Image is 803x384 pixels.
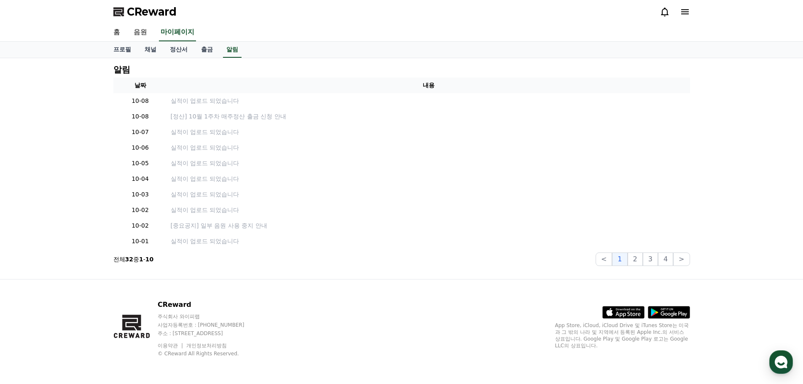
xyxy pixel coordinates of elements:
a: 실적이 업로드 되었습니다 [171,97,687,105]
a: 음원 [127,24,154,41]
p: 10-02 [117,206,164,215]
a: 실적이 업로드 되었습니다 [171,128,687,137]
a: 실적이 업로드 되었습니다 [171,159,687,168]
button: > [673,252,690,266]
a: 실적이 업로드 되었습니다 [171,206,687,215]
a: [정산] 10월 1주차 매주정산 출금 신청 안내 [171,112,687,121]
h4: 알림 [113,65,130,74]
strong: 32 [125,256,133,263]
a: 출금 [194,42,220,58]
p: 10-01 [117,237,164,246]
a: 실적이 업로드 되었습니다 [171,190,687,199]
th: 날짜 [113,78,167,93]
a: 채널 [138,42,163,58]
a: 알림 [223,42,242,58]
a: 개인정보처리방침 [186,343,227,349]
p: 사업자등록번호 : [PHONE_NUMBER] [158,322,261,328]
button: 4 [658,252,673,266]
a: 프로필 [107,42,138,58]
p: 10-06 [117,143,164,152]
a: [중요공지] 일부 음원 사용 중지 안내 [171,221,687,230]
p: 10-04 [117,175,164,183]
a: 실적이 업로드 되었습니다 [171,175,687,183]
a: 홈 [107,24,127,41]
p: 전체 중 - [113,255,154,263]
p: 10-08 [117,112,164,121]
p: 10-07 [117,128,164,137]
a: 실적이 업로드 되었습니다 [171,143,687,152]
a: 실적이 업로드 되었습니다 [171,237,687,246]
span: CReward [127,5,177,19]
a: CReward [113,5,177,19]
p: 주소 : [STREET_ADDRESS] [158,330,261,337]
th: 내용 [167,78,690,93]
button: 3 [643,252,658,266]
a: 이용약관 [158,343,184,349]
p: 10-05 [117,159,164,168]
p: 주식회사 와이피랩 [158,313,261,320]
p: App Store, iCloud, iCloud Drive 및 iTunes Store는 미국과 그 밖의 나라 및 지역에서 등록된 Apple Inc.의 서비스 상표입니다. Goo... [555,322,690,349]
strong: 10 [145,256,153,263]
button: < [596,252,612,266]
a: 정산서 [163,42,194,58]
p: CReward [158,300,261,310]
button: 1 [612,252,627,266]
button: 2 [628,252,643,266]
strong: 1 [139,256,143,263]
p: 10-02 [117,221,164,230]
p: © CReward All Rights Reserved. [158,350,261,357]
a: 마이페이지 [159,24,196,41]
p: 10-08 [117,97,164,105]
p: 10-03 [117,190,164,199]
